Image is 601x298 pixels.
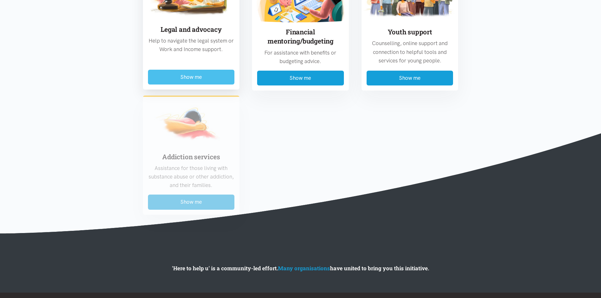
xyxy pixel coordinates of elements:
[367,71,453,85] button: Show me
[257,27,344,46] h3: Financial mentoring/budgeting
[367,27,453,37] h3: Youth support
[278,265,330,272] a: Many organisations
[367,39,453,65] p: Counselling, online support and connection to helpful tools and services for young people.
[148,25,235,34] h3: Legal and advocacy
[148,37,235,54] p: Help to navigate the legal system or Work and Income support.
[107,264,495,272] p: 'Here to help u' is a community-led effort. have united to bring you this initiative.
[257,71,344,85] button: Show me
[257,49,344,66] p: For assistance with benefits or budgeting advice.
[148,70,235,85] button: Show me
